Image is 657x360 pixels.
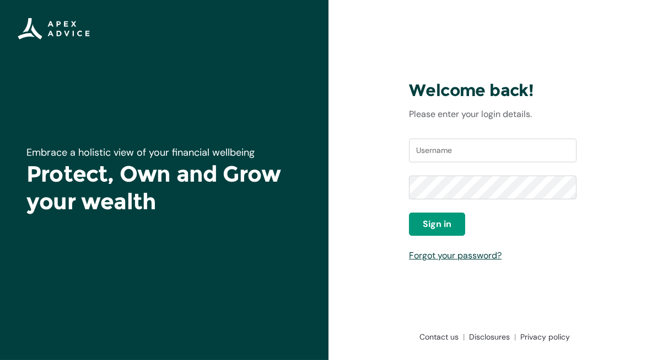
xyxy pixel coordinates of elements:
a: Privacy policy [516,331,570,342]
button: Sign in [409,213,465,236]
a: Contact us [416,331,465,342]
h3: Welcome back! [409,80,577,101]
h1: Protect, Own and Grow your wealth [26,160,302,215]
a: Forgot your password? [409,250,502,261]
p: Please enter your login details. [409,108,577,121]
img: Apex Advice Group [18,18,90,40]
input: Username [409,139,577,163]
span: Sign in [423,218,451,231]
span: Embrace a holistic view of your financial wellbeing [26,146,255,159]
a: Disclosures [465,331,516,342]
